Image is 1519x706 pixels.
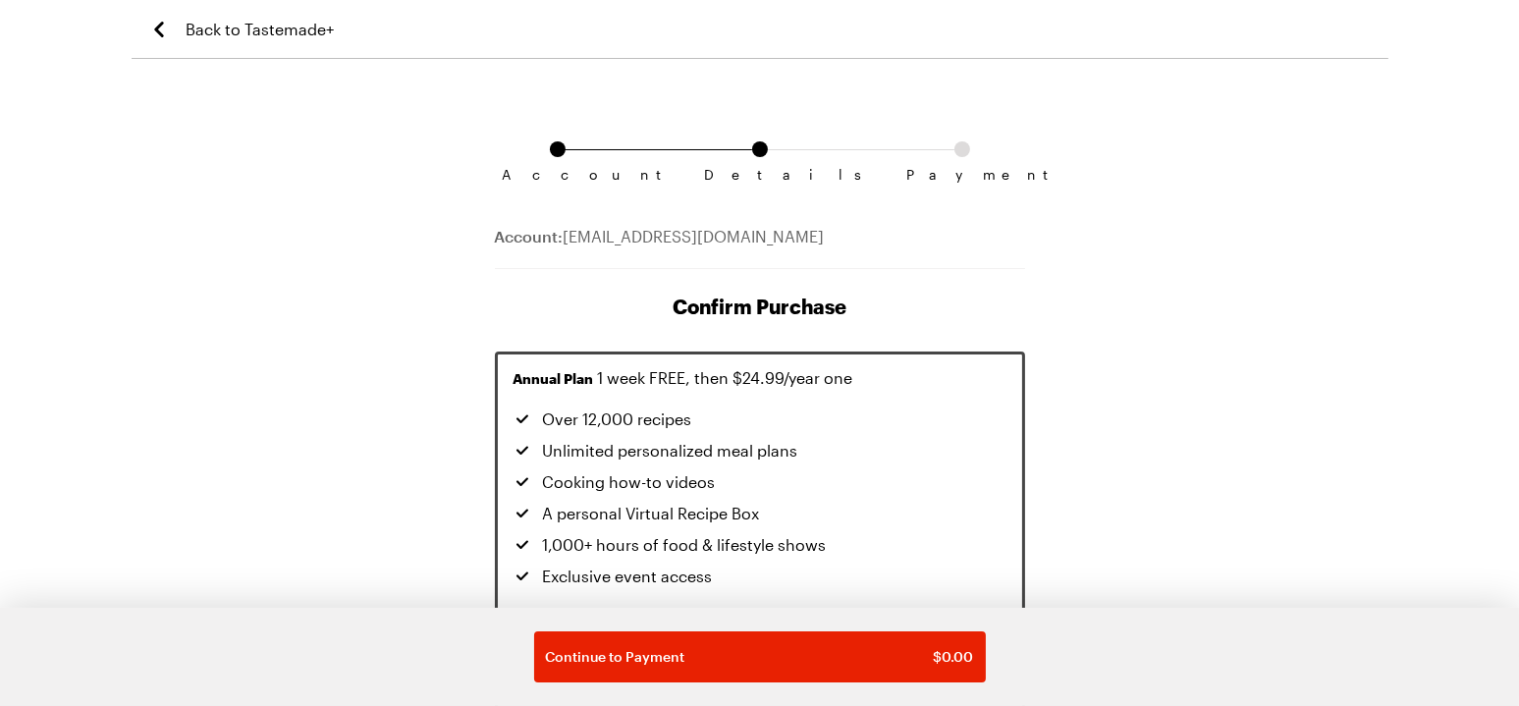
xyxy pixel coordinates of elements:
span: Account [503,167,613,183]
span: Back to Tastemade+ [187,18,335,41]
span: Details [705,167,815,183]
ul: Tastemade+ Annual subscription benefits [514,407,891,588]
h1: Confirm Purchase [495,293,1025,320]
span: Over 12,000 recipes [543,407,692,431]
span: Account: [495,227,564,245]
span: Unlimited personalized meal plans [543,439,798,462]
button: Continue to Payment$0.00 [534,631,986,682]
span: Cooking how-to videos [543,470,716,494]
span: Continue to Payment [546,647,685,667]
span: Exclusive event access [543,565,713,588]
span: Payment [907,167,1017,183]
button: Annual Plan 1 week FREE, then $24.99/year oneTastemade+ Annual subscription benefits [495,352,1025,621]
span: Annual Plan [514,369,594,389]
span: A personal Virtual Recipe Box [543,502,760,525]
span: 1,000+ hours of food & lifestyle shows [543,533,827,557]
ol: Subscription checkout form navigation [495,141,1025,167]
div: [EMAIL_ADDRESS][DOMAIN_NAME] [495,225,1025,269]
span: $ 0.00 [934,647,974,667]
div: 1 week FREE, then $24.99/year one [514,366,1006,390]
